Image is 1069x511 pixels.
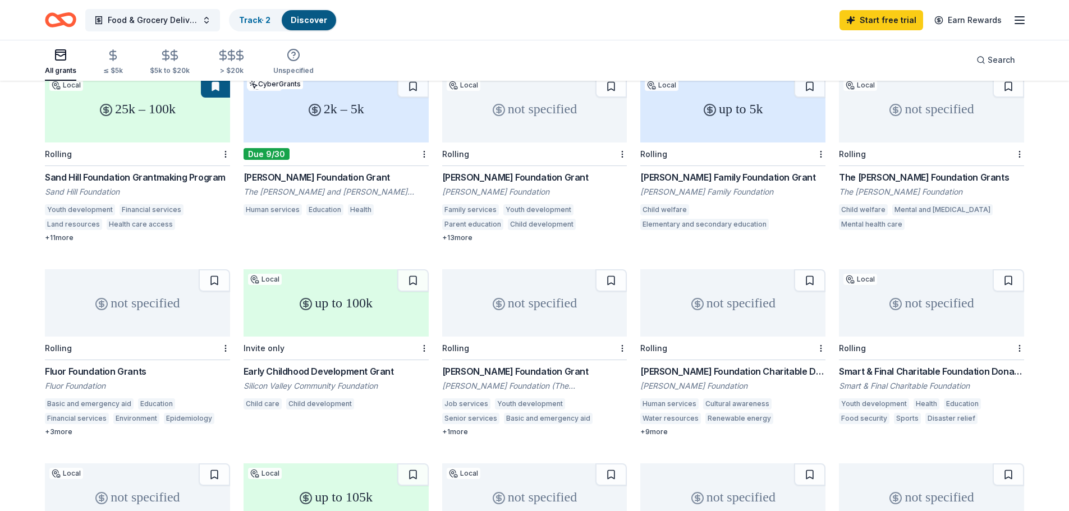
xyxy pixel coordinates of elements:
div: 25k – 100k [45,75,230,142]
div: Education [138,398,175,409]
div: Unspecified [273,66,314,75]
a: Earn Rewards [928,10,1008,30]
button: Unspecified [273,44,314,81]
a: not specifiedRolling[PERSON_NAME] Foundation Grant[PERSON_NAME] Foundation (The [PERSON_NAME] Fou... [442,269,627,436]
div: Food security [839,413,889,424]
div: Cultural awareness [703,398,772,409]
div: Sand Hill Foundation Grantmaking Program [45,171,230,184]
div: Local [49,468,83,479]
div: Job services [442,398,490,409]
div: Land resources [45,219,102,230]
div: Basic and emergency aid [504,413,593,424]
div: + 3 more [45,427,230,436]
div: Renewable energy [705,413,773,424]
div: Sand Hill Foundation [45,186,230,197]
button: ≤ $5k [103,44,123,81]
div: Education [944,398,981,409]
span: Food & Grocery Delivery Program [108,13,198,27]
div: CyberGrants [247,79,303,89]
div: up to 5k [640,75,825,142]
div: Senior services [442,413,499,424]
a: up to 5kLocalRolling[PERSON_NAME] Family Foundation Grant[PERSON_NAME] Family FoundationChild wel... [640,75,825,233]
div: Water resources [640,413,701,424]
div: not specified [640,269,825,337]
div: Sports [894,413,921,424]
div: [PERSON_NAME] Foundation [442,186,627,197]
div: Smart & Final Charitable Foundation Donations [839,365,1024,378]
div: Youth development [839,398,909,409]
div: Local [447,468,480,479]
div: The [PERSON_NAME] and [PERSON_NAME] Foundation [244,186,429,197]
div: Youth development [495,398,565,409]
div: Due 9/30 [244,148,290,160]
div: Rolling [45,149,72,159]
a: not specifiedRolling[PERSON_NAME] Foundation Charitable Donations[PERSON_NAME] FoundationHuman se... [640,269,825,436]
div: Rolling [442,149,469,159]
button: Search [967,49,1024,71]
div: Child development [286,398,354,409]
div: not specified [839,269,1024,337]
div: Basic and emergency aid [45,398,134,409]
a: Start free trial [839,10,923,30]
div: Health care access [107,219,175,230]
button: All grants [45,44,76,81]
div: Human services [640,398,699,409]
div: Youth development [503,204,574,215]
div: Health [348,204,374,215]
div: Family services [442,204,499,215]
div: Rolling [640,149,667,159]
div: + 1 more [442,427,627,436]
div: $5k to $20k [150,66,190,75]
div: not specified [45,269,230,337]
div: Parent education [442,219,503,230]
div: Local [843,274,877,285]
div: [PERSON_NAME] Foundation Charitable Donations [640,365,825,378]
div: [PERSON_NAME] Foundation Grant [244,171,429,184]
a: up to 100kLocalInvite onlyEarly Childhood Development GrantSilicon Valley Community FoundationChi... [244,269,429,413]
div: Rolling [640,343,667,353]
div: Local [447,80,480,91]
div: Education [306,204,343,215]
div: Financial services [45,413,109,424]
div: Financial services [120,204,183,215]
a: Discover [291,15,327,25]
div: The [PERSON_NAME] Foundation [839,186,1024,197]
div: Elementary and secondary education [640,219,769,230]
div: Local [248,274,282,285]
button: $5k to $20k [150,44,190,81]
span: Search [988,53,1015,67]
div: + 9 more [640,427,825,436]
div: [PERSON_NAME] Family Foundation [640,186,825,197]
div: up to 100k [244,269,429,337]
div: Human services [244,204,302,215]
div: Local [843,80,877,91]
div: Rolling [839,149,866,159]
div: Local [248,468,282,479]
div: Child welfare [839,204,888,215]
div: Child care [244,398,282,409]
div: [PERSON_NAME] Foundation (The [PERSON_NAME] Foundation) [442,380,627,392]
div: Local [49,80,83,91]
div: All grants [45,66,76,75]
div: The [PERSON_NAME] Foundation Grants [839,171,1024,184]
div: [PERSON_NAME] Foundation Grant [442,365,627,378]
div: + 13 more [442,233,627,242]
a: not specifiedRollingFluor Foundation GrantsFluor FoundationBasic and emergency aidEducationFinanc... [45,269,230,436]
button: > $20k [217,44,246,81]
div: > $20k [217,66,246,75]
div: Health [914,398,939,409]
a: Track· 2 [239,15,270,25]
div: Invite only [244,343,285,353]
a: 2k – 5kLocalCyberGrantsDue 9/30[PERSON_NAME] Foundation GrantThe [PERSON_NAME] and [PERSON_NAME] ... [244,75,429,219]
a: 25k – 100kLocalRollingSand Hill Foundation Grantmaking ProgramSand Hill FoundationYouth developme... [45,75,230,242]
div: Rolling [839,343,866,353]
button: Track· 2Discover [229,9,337,31]
div: Smart & Final Charitable Foundation [839,380,1024,392]
div: Environment [113,413,159,424]
div: Youth development [45,204,115,215]
div: Fluor Foundation [45,380,230,392]
div: Fluor Foundation Grants [45,365,230,378]
div: Disaster relief [925,413,978,424]
div: 2k – 5k [244,75,429,142]
a: not specifiedLocalRollingSmart & Final Charitable Foundation DonationsSmart & Final Charitable Fo... [839,269,1024,427]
